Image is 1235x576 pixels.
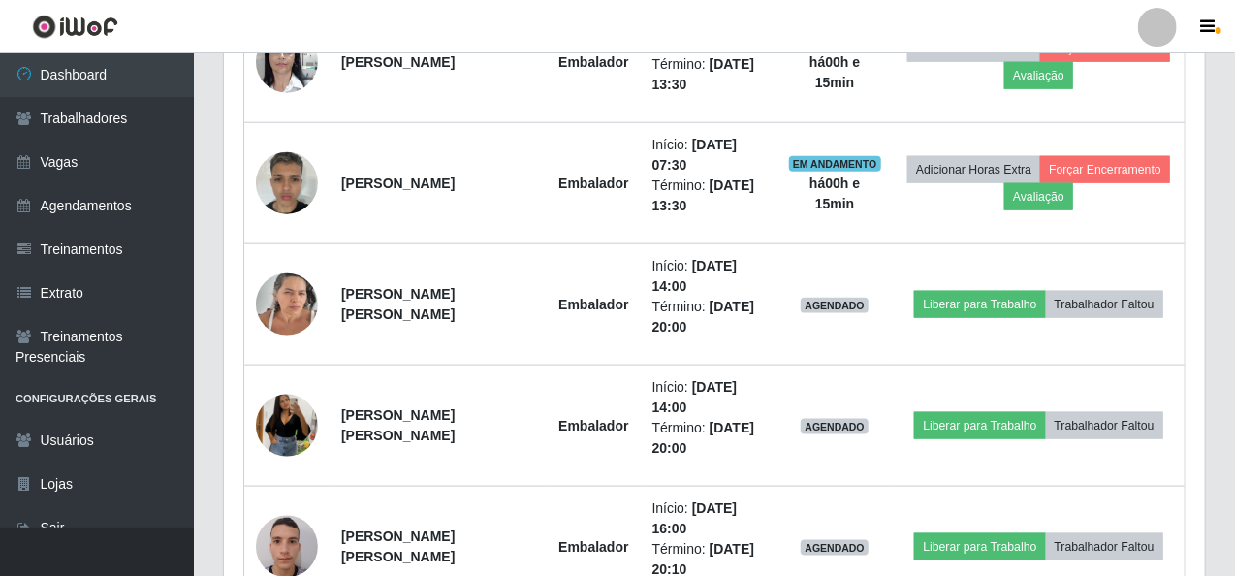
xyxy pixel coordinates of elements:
button: Avaliação [1004,183,1073,210]
img: 1694453372238.jpeg [256,20,318,103]
button: Avaliação [1004,62,1073,89]
img: 1753299981223.jpeg [256,359,318,494]
span: EM ANDAMENTO [789,156,881,172]
strong: [PERSON_NAME] [341,176,455,191]
li: Início: [652,377,766,418]
time: [DATE] 14:00 [652,379,738,415]
strong: há 00 h e 15 min [809,176,860,211]
button: Adicionar Horas Extra [907,156,1040,183]
span: AGENDADO [801,540,869,556]
button: Trabalhador Faltou [1046,412,1163,439]
li: Início: [652,256,766,297]
strong: [PERSON_NAME] [PERSON_NAME] [341,286,455,322]
button: Trabalhador Faltou [1046,291,1163,318]
time: [DATE] 07:30 [652,137,738,173]
strong: há 00 h e 15 min [809,54,860,90]
button: Trabalhador Faltou [1046,533,1163,560]
strong: [PERSON_NAME] [PERSON_NAME] [341,407,455,443]
img: CoreUI Logo [32,15,118,39]
li: Término: [652,297,766,337]
button: Liberar para Trabalho [914,291,1045,318]
strong: Embalador [558,176,628,191]
strong: Embalador [558,297,628,312]
strong: Embalador [558,54,628,70]
li: Início: [652,135,766,176]
li: Término: [652,54,766,95]
button: Forçar Encerramento [1040,156,1170,183]
span: AGENDADO [801,419,869,434]
li: Início: [652,498,766,539]
button: Liberar para Trabalho [914,533,1045,560]
strong: [PERSON_NAME] [341,54,455,70]
button: Liberar para Trabalho [914,412,1045,439]
strong: Embalador [558,539,628,555]
img: 1753187317343.jpeg [256,142,318,224]
time: [DATE] 14:00 [652,258,738,294]
li: Término: [652,176,766,216]
li: Término: [652,418,766,459]
img: 1741963068390.jpeg [256,263,318,345]
strong: Embalador [558,418,628,433]
time: [DATE] 16:00 [652,500,738,536]
strong: [PERSON_NAME] [PERSON_NAME] [341,528,455,564]
span: AGENDADO [801,298,869,313]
